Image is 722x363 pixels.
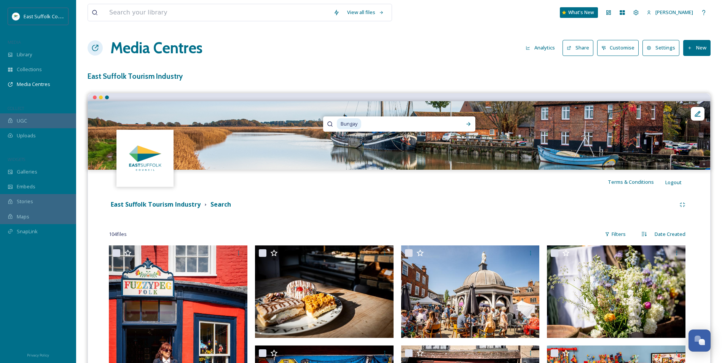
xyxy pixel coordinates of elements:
[8,39,21,45] span: MEDIA
[118,131,173,186] img: ddd00b8e-fed8-4ace-b05d-a63b8df0f5dd.jpg
[547,245,685,338] img: Bungay_Garden_Market_mary@ettphotography_0525 (79).jpg
[17,81,50,88] span: Media Centres
[17,168,37,175] span: Galleries
[17,213,29,220] span: Maps
[689,330,711,352] button: Open Chat
[17,198,33,205] span: Stories
[642,40,679,56] button: Settings
[597,40,639,56] button: Customise
[109,231,127,238] span: 104 file s
[255,245,394,338] img: Farmhouse_Bakery_Bungay_mary@ettphotography_0525 (4).JPG
[522,40,563,55] a: Analytics
[8,156,25,162] span: WIDGETS
[601,227,630,242] div: Filters
[12,13,20,20] img: ESC%20Logo.png
[401,245,540,338] img: Bungay_Garden_Market_mary@ettphotography_0525 (67).jpg
[651,227,689,242] div: Date Created
[655,9,693,16] span: [PERSON_NAME]
[642,40,683,56] a: Settings
[608,178,654,185] span: Terms & Conditions
[111,200,201,209] strong: East Suffolk Tourism Industry
[337,118,361,129] span: Bungay
[560,7,598,18] a: What's New
[643,5,697,20] a: [PERSON_NAME]
[683,40,711,56] button: New
[563,40,593,56] button: Share
[17,132,36,139] span: Uploads
[17,51,32,58] span: Library
[88,101,710,170] img: Aldeburgh_JamesCrisp_112024 (28).jpg
[17,228,38,235] span: SnapLink
[343,5,388,20] a: View all files
[110,37,202,59] a: Media Centres
[665,179,682,186] span: Logout
[597,40,643,56] a: Customise
[17,183,35,190] span: Embeds
[17,66,42,73] span: Collections
[105,4,330,21] input: Search your library
[522,40,559,55] button: Analytics
[27,353,49,358] span: Privacy Policy
[88,71,711,82] h3: East Suffolk Tourism Industry
[24,13,69,20] span: East Suffolk Council
[17,117,27,124] span: UGC
[608,177,665,186] a: Terms & Conditions
[27,350,49,359] a: Privacy Policy
[210,200,231,209] strong: Search
[8,105,24,111] span: COLLECT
